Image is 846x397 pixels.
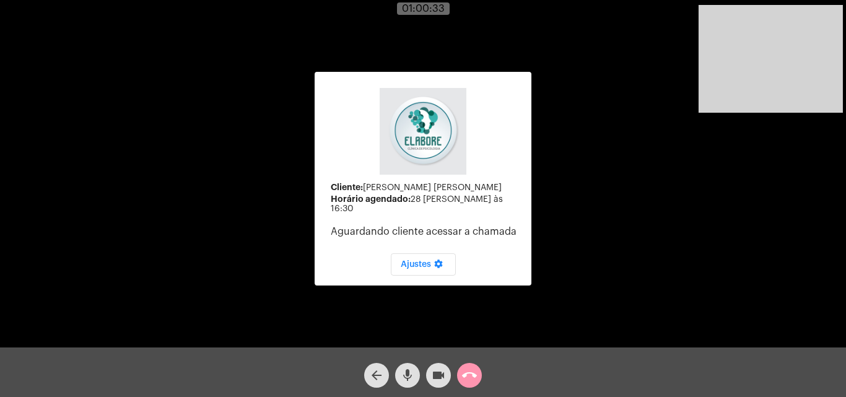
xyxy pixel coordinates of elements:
[380,88,466,175] img: 4c6856f8-84c7-1050-da6c-cc5081a5dbaf.jpg
[331,194,521,214] div: 28 [PERSON_NAME] às 16:30
[331,183,521,193] div: [PERSON_NAME] [PERSON_NAME]
[391,253,456,276] button: Ajustes
[431,259,446,274] mat-icon: settings
[402,4,445,14] span: 01:00:33
[401,260,446,269] span: Ajustes
[400,368,415,383] mat-icon: mic
[369,368,384,383] mat-icon: arrow_back
[331,226,521,237] p: Aguardando cliente acessar a chamada
[462,368,477,383] mat-icon: call_end
[431,368,446,383] mat-icon: videocam
[331,194,411,203] strong: Horário agendado:
[331,183,363,191] strong: Cliente:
